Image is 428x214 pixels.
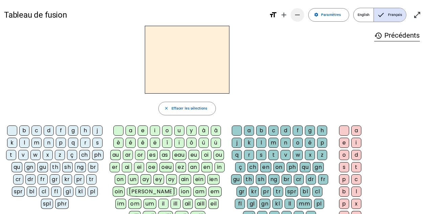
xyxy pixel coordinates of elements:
[153,174,164,184] div: ey
[134,162,144,172] div: ei
[147,150,158,160] div: es
[193,187,206,197] div: am
[195,199,207,209] div: aill
[208,187,222,197] div: em
[280,11,288,19] mat-icon: add
[317,125,327,136] div: h
[208,199,219,209] div: eil
[18,150,28,160] div: v
[68,125,78,136] div: g
[88,187,98,197] div: pl
[211,138,221,148] div: ü
[80,138,90,148] div: r
[305,125,315,136] div: g
[354,8,374,22] span: English
[293,11,301,19] mat-icon: remove
[256,138,266,148] div: l
[126,125,136,136] div: a
[232,138,242,148] div: j
[51,187,61,197] div: fl
[280,125,291,136] div: d
[374,32,382,40] mat-icon: history
[374,8,406,22] span: Français
[261,187,271,197] div: pr
[199,125,209,136] div: à
[140,174,151,184] div: ay
[285,187,298,197] div: spr
[339,174,349,184] div: p
[113,138,123,148] div: è
[37,162,48,172] div: gu
[294,174,304,184] div: cr
[235,199,245,209] div: fl
[50,174,60,184] div: gr
[160,150,170,160] div: as
[19,138,29,148] div: l
[50,162,60,172] div: th
[62,162,73,172] div: sh
[7,138,17,148] div: k
[256,150,266,160] div: s
[44,125,54,136] div: d
[150,138,160,148] div: ë
[313,162,324,172] div: gn
[280,138,291,148] div: n
[339,187,349,197] div: b
[166,174,177,184] div: oy
[68,138,78,148] div: q
[128,199,141,209] div: om
[231,174,242,184] div: gu
[19,125,29,136] div: b
[92,125,103,136] div: j
[339,162,349,172] div: s
[110,150,121,160] div: au
[12,187,25,197] div: spr
[300,187,310,197] div: bl
[43,150,53,160] div: x
[158,199,168,209] div: il
[115,199,126,209] div: im
[260,162,271,172] div: en
[293,138,303,148] div: o
[244,138,254,148] div: k
[122,162,132,172] div: ai
[27,187,37,197] div: bl
[138,125,148,136] div: e
[232,150,242,160] div: q
[287,162,298,172] div: ph
[123,150,133,160] div: ar
[6,150,16,160] div: t
[110,162,120,172] div: er
[41,199,53,209] div: spl
[207,174,220,184] div: ien
[201,162,212,172] div: en
[92,138,103,148] div: s
[247,162,258,172] div: ch
[174,125,184,136] div: u
[215,162,225,172] div: in
[256,174,266,184] div: sh
[259,199,270,209] div: gn
[30,150,41,160] div: w
[273,187,283,197] div: tr
[291,8,304,22] button: Diminuer la taille de la police
[268,125,278,136] div: c
[143,199,156,209] div: um
[268,150,278,160] div: t
[150,125,160,136] div: i
[186,125,197,136] div: y
[113,187,125,197] div: oin
[179,187,191,197] div: ion
[63,187,73,197] div: gl
[351,138,361,148] div: i
[281,174,292,184] div: br
[306,174,316,184] div: dr
[38,174,48,184] div: fr
[172,105,207,112] span: Effacer les sélections
[247,199,257,209] div: gl
[158,102,216,115] button: Effacer les sélections
[193,174,205,184] div: ein
[272,199,283,209] div: kl
[269,11,277,19] mat-icon: format_size
[62,174,72,184] div: kr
